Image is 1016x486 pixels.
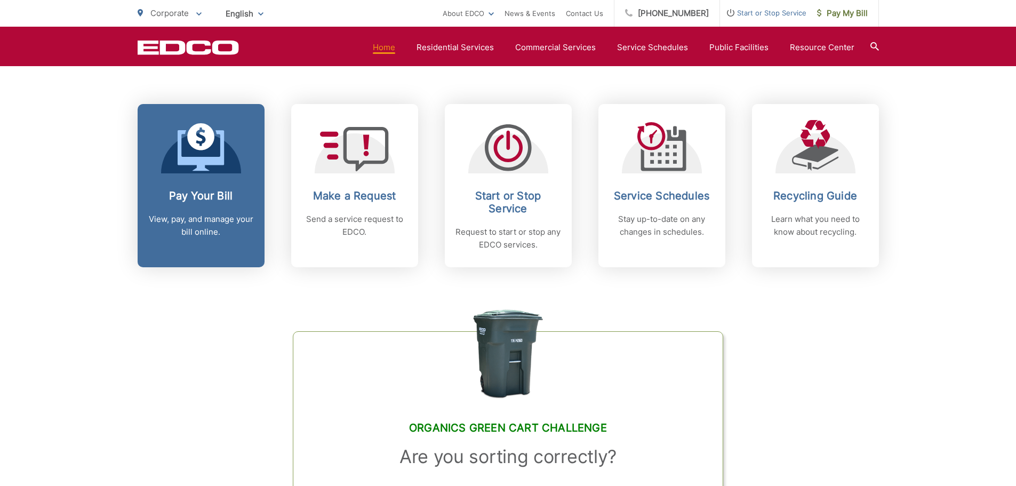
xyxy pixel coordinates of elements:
a: Residential Services [417,41,494,54]
p: Request to start or stop any EDCO services. [455,226,561,251]
a: Home [373,41,395,54]
a: Make a Request Send a service request to EDCO. [291,104,418,267]
h2: Recycling Guide [763,189,868,202]
h2: Start or Stop Service [455,189,561,215]
p: Stay up-to-date on any changes in schedules. [609,213,715,238]
a: Recycling Guide Learn what you need to know about recycling. [752,104,879,267]
h2: Pay Your Bill [148,189,254,202]
h2: Organics Green Cart Challenge [320,421,695,434]
a: Pay Your Bill View, pay, and manage your bill online. [138,104,265,267]
a: Service Schedules Stay up-to-date on any changes in schedules. [598,104,725,267]
span: Pay My Bill [817,7,868,20]
span: Corporate [150,8,189,18]
a: Contact Us [566,7,603,20]
span: English [218,4,271,23]
a: EDCD logo. Return to the homepage. [138,40,239,55]
h2: Make a Request [302,189,407,202]
p: Learn what you need to know about recycling. [763,213,868,238]
a: Public Facilities [709,41,769,54]
a: Commercial Services [515,41,596,54]
a: Service Schedules [617,41,688,54]
a: About EDCO [443,7,494,20]
h2: Service Schedules [609,189,715,202]
a: News & Events [505,7,555,20]
p: View, pay, and manage your bill online. [148,213,254,238]
h3: Are you sorting correctly? [320,446,695,467]
a: Resource Center [790,41,854,54]
p: Send a service request to EDCO. [302,213,407,238]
